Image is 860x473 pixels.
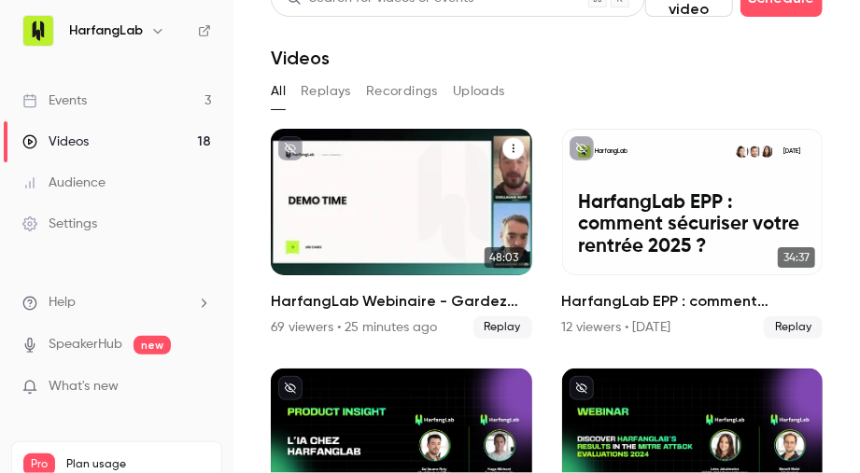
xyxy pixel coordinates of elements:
span: Replay [473,316,532,339]
button: unpublished [570,376,594,400]
span: Replay [764,316,823,339]
h1: Videos [271,47,330,69]
span: Help [49,293,76,313]
button: All [271,77,286,106]
span: 34:37 [778,247,815,268]
h2: HarfangLab Webinaire - Gardez une longueur d’avance sur les menaces avec HarfangLab Scout [271,290,532,313]
div: Videos [22,132,89,151]
span: new [134,336,171,355]
div: Settings [22,215,97,233]
button: Replays [301,77,351,106]
button: unpublished [570,136,594,160]
p: HarfangLab EPP : comment sécuriser votre rentrée 2025 ? [578,192,806,259]
img: Léna Jakubowicz [761,146,773,158]
div: Events [22,91,87,110]
h2: HarfangLab EPP : comment sécuriser votre rentrée 2025 ? [562,290,824,313]
img: HarfangLab [23,16,53,46]
iframe: Noticeable Trigger [189,379,211,396]
div: Audience [22,174,106,192]
span: What's new [49,377,119,396]
img: Clothilde Fourdain [736,146,748,158]
a: 48:03HarfangLab Webinaire - Gardez une longueur d’avance sur les menaces avec HarfangLab Scout69 ... [271,129,532,339]
li: help-dropdown-opener [22,293,211,313]
button: unpublished [278,376,303,400]
h6: HarfangLab [69,21,143,40]
span: [DATE] [779,146,806,158]
button: Uploads [453,77,505,106]
a: HarfangLab EPP : comment sécuriser votre rentrée 2025 ?HarfangLabLéna JakubowiczBastien Prodhomme... [562,129,824,339]
li: HarfangLab EPP : comment sécuriser votre rentrée 2025 ? [562,129,824,339]
span: Plan usage [66,457,210,472]
span: 48:03 [485,247,525,268]
p: HarfangLab [595,147,627,156]
button: Recordings [366,77,438,106]
img: Bastien Prodhomme [749,146,761,158]
div: 12 viewers • [DATE] [562,318,671,337]
a: SpeakerHub [49,335,122,355]
li: HarfangLab Webinaire - Gardez une longueur d’avance sur les menaces avec HarfangLab Scout [271,129,532,339]
button: unpublished [278,136,303,160]
div: 69 viewers • 25 minutes ago [271,318,437,337]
